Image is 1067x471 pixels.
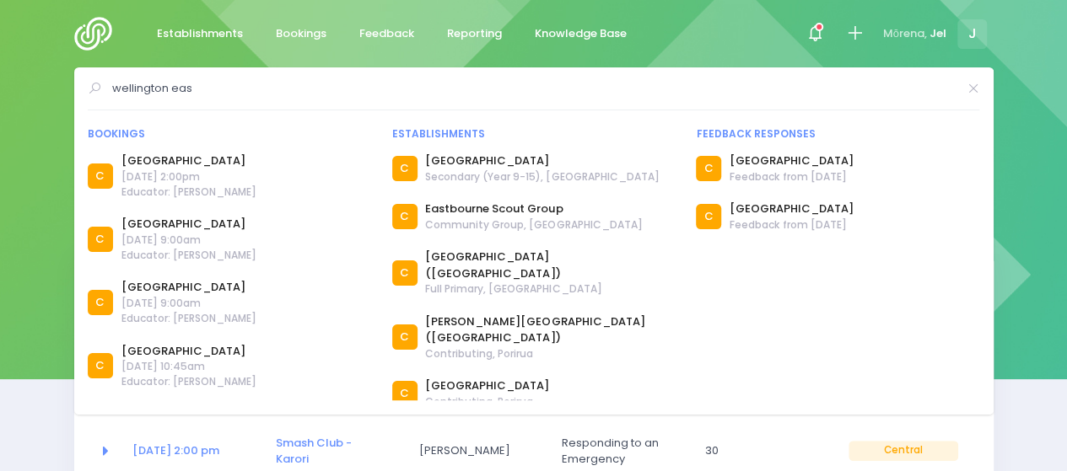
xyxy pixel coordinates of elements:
[425,394,549,409] span: Contributing, Porirua
[121,248,256,263] span: Educator: [PERSON_NAME]
[696,204,721,229] div: C
[121,359,256,374] span: [DATE] 10:45am
[262,18,341,51] a: Bookings
[121,216,256,233] a: [GEOGRAPHIC_DATA]
[392,260,418,286] div: C
[425,201,642,217] a: Eastbourne Scout Group
[447,25,502,42] span: Reporting
[392,324,418,350] div: C
[730,169,854,185] span: Feedback from [DATE]
[121,185,256,200] span: Educator: [PERSON_NAME]
[696,156,721,181] div: C
[425,249,675,281] a: [GEOGRAPHIC_DATA] ([GEOGRAPHIC_DATA])
[883,25,927,42] span: Mōrena,
[957,19,987,49] span: J
[392,156,418,181] div: C
[425,217,642,233] span: Community Group, [GEOGRAPHIC_DATA]
[930,25,946,42] span: Jel
[276,435,352,468] a: Smash Club - Karori
[88,126,371,142] div: Bookings
[346,18,428,51] a: Feedback
[121,153,256,169] a: [GEOGRAPHIC_DATA]
[705,442,815,459] span: 30
[121,311,256,326] span: Educator: [PERSON_NAME]
[730,201,854,217] a: [GEOGRAPHIC_DATA]
[88,290,113,315] div: C
[730,153,854,169] a: [GEOGRAPHIC_DATA]
[88,353,113,378] div: C
[392,381,418,406] div: C
[425,377,549,394] a: [GEOGRAPHIC_DATA]
[425,281,675,297] span: Full Primary, [GEOGRAPHIC_DATA]
[112,76,957,101] input: Search for anything (like establishments, bookings, or feedback)
[359,25,414,42] span: Feedback
[157,25,243,42] span: Establishments
[562,435,671,468] span: Responding to an Emergency
[392,126,676,142] div: Establishments
[418,442,528,459] span: [PERSON_NAME]
[121,279,256,296] a: [GEOGRAPHIC_DATA]
[521,18,641,51] a: Knowledge Base
[696,126,979,142] div: Feedback responses
[143,18,257,51] a: Establishments
[425,313,675,346] a: [PERSON_NAME][GEOGRAPHIC_DATA] ([GEOGRAPHIC_DATA])
[74,17,122,51] img: Logo
[276,25,326,42] span: Bookings
[425,169,659,185] span: Secondary (Year 9-15), [GEOGRAPHIC_DATA]
[121,296,256,311] span: [DATE] 9:00am
[849,441,958,461] span: Central
[88,163,113,189] div: C
[535,25,627,42] span: Knowledge Base
[88,227,113,252] div: C
[392,204,418,229] div: C
[730,217,854,233] span: Feedback from [DATE]
[425,346,675,361] span: Contributing, Porirua
[121,169,256,185] span: [DATE] 2:00pm
[121,343,256,360] a: [GEOGRAPHIC_DATA]
[121,374,256,389] span: Educator: [PERSON_NAME]
[434,18,516,51] a: Reporting
[121,233,256,248] span: [DATE] 9:00am
[425,153,659,169] a: [GEOGRAPHIC_DATA]
[132,442,219,458] a: [DATE] 2:00 pm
